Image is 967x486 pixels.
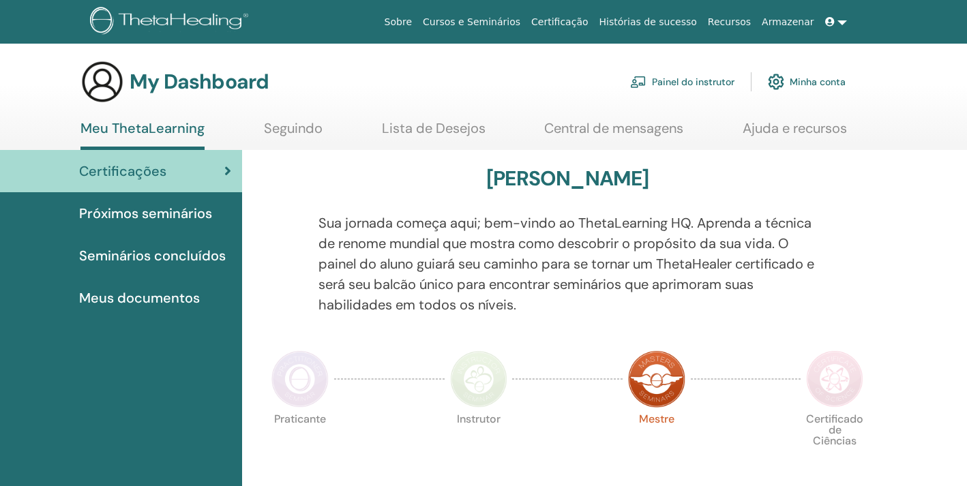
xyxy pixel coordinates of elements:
[630,67,734,97] a: Painel do instrutor
[90,7,253,37] img: logo.png
[80,60,124,104] img: generic-user-icon.jpg
[544,120,683,147] a: Central de mensagens
[79,203,212,224] span: Próximos seminários
[80,120,205,150] a: Meu ThetaLearning
[130,70,269,94] h3: My Dashboard
[486,166,649,191] h3: [PERSON_NAME]
[79,245,226,266] span: Seminários concluídos
[79,288,200,308] span: Meus documentos
[630,76,646,88] img: chalkboard-teacher.svg
[271,350,329,408] img: Practitioner
[594,10,702,35] a: Histórias de sucesso
[450,350,507,408] img: Instructor
[79,161,166,181] span: Certificações
[318,213,817,315] p: Sua jornada começa aqui; bem-vindo ao ThetaLearning HQ. Aprenda a técnica de renome mundial que m...
[379,10,417,35] a: Sobre
[271,414,329,471] p: Praticante
[756,10,819,35] a: Armazenar
[526,10,593,35] a: Certificação
[382,120,486,147] a: Lista de Desejos
[417,10,526,35] a: Cursos e Seminários
[702,10,756,35] a: Recursos
[450,414,507,471] p: Instrutor
[806,350,863,408] img: Certificate of Science
[628,350,685,408] img: Master
[743,120,847,147] a: Ajuda e recursos
[628,414,685,471] p: Mestre
[264,120,323,147] a: Seguindo
[768,70,784,93] img: cog.svg
[806,414,863,471] p: Certificado de Ciências
[768,67,846,97] a: Minha conta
